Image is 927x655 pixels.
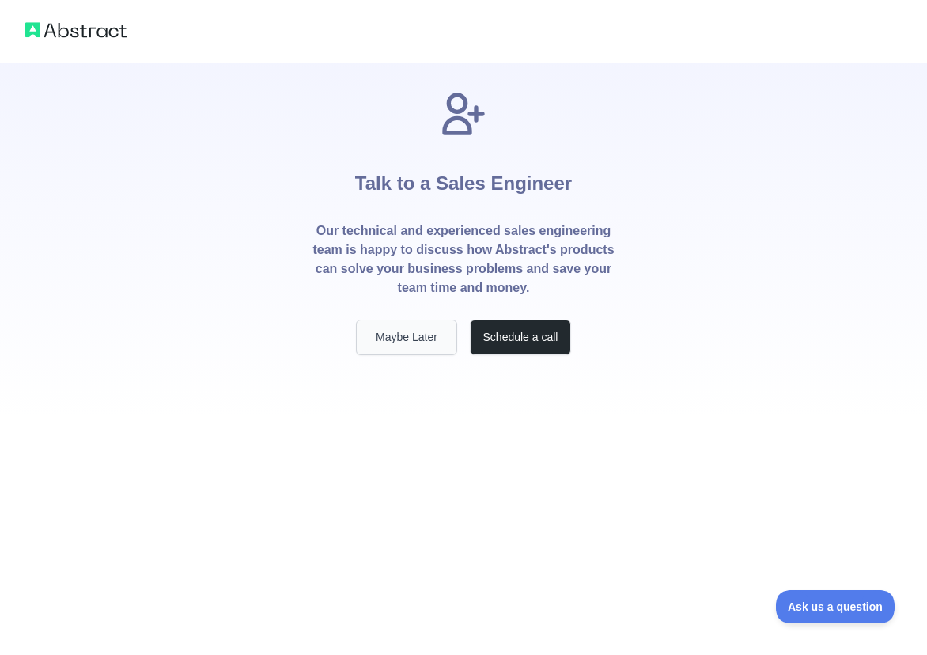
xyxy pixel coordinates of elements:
button: Maybe Later [356,320,457,355]
h1: Talk to a Sales Engineer [355,139,572,221]
p: Our technical and experienced sales engineering team is happy to discuss how Abstract's products ... [312,221,615,297]
img: Abstract logo [25,19,127,41]
iframe: Toggle Customer Support [776,590,895,623]
button: Schedule a call [470,320,571,355]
